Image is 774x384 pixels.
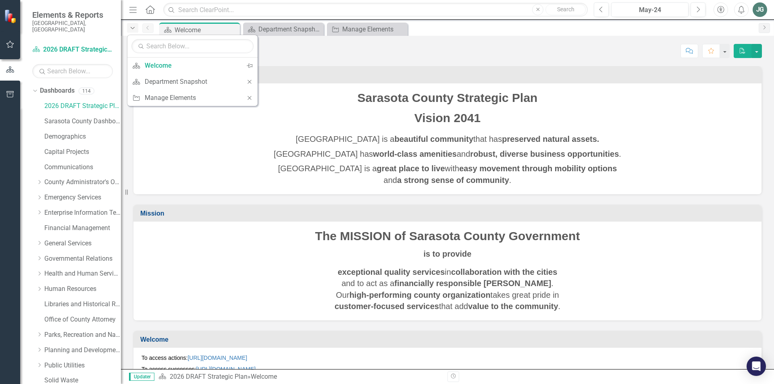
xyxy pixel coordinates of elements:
[258,24,322,34] div: Department Snapshot
[44,300,121,309] a: Libraries and Historical Resources
[140,210,757,217] h3: Mission
[170,373,248,380] a: 2026 DRAFT Strategic Plan
[747,357,766,376] div: Open Intercom Messenger
[163,3,588,17] input: Search ClearPoint...
[44,254,121,264] a: Governmental Relations
[175,25,238,35] div: Welcome
[545,4,586,15] button: Search
[141,363,753,375] p: To access successes:
[44,361,121,370] a: Public Utilities
[557,6,574,12] span: Search
[338,268,445,276] strong: exceptional quality services
[44,163,121,172] a: Communications
[196,366,256,372] a: [URL][DOMAIN_NAME]
[129,373,154,381] span: Updater
[468,302,558,311] strong: value to the community
[44,132,121,141] a: Demographics
[358,91,538,104] span: Sarasota County Strategic Plan
[44,239,121,248] a: General Services
[274,149,621,158] span: [GEOGRAPHIC_DATA] has and .
[44,284,121,294] a: Human Resources
[145,60,237,71] div: Welcome
[44,269,121,278] a: Health and Human Services
[187,355,247,361] a: [URL][DOMAIN_NAME]
[40,86,75,95] a: Dashboards
[315,229,580,243] span: The MISSION of Sarasota County Government
[451,268,557,276] strong: collaboration with the cities
[141,354,753,363] p: To access actions:
[329,24,406,34] a: Manage Elements
[32,45,113,54] a: 2026 DRAFT Strategic Plan
[373,149,457,158] strong: world-class amenities
[377,164,445,173] strong: great place to live
[131,39,254,53] input: Search Below...
[127,58,241,73] a: Welcome
[470,149,619,158] strong: robust, diverse business opportunities
[335,302,439,311] strong: customer-focused services
[140,71,757,79] h3: Vision
[397,176,509,185] strong: a strong sense of community
[44,315,121,324] a: Office of County Attorney
[459,164,617,173] strong: easy movement through mobility options
[140,336,757,343] h3: Welcome
[350,291,491,299] strong: high-performing county organization
[44,117,121,126] a: Sarasota County Dashboard
[44,193,121,202] a: Emergency Services
[4,9,18,23] img: ClearPoint Strategy
[611,2,689,17] button: May-24
[414,111,481,125] span: Vision 2041
[44,224,121,233] a: Financial Management
[32,10,113,20] span: Elements & Reports
[44,346,121,355] a: Planning and Development Services
[502,135,599,143] strong: preserved natural assets.
[614,5,686,15] div: May-24
[44,147,121,157] a: Capital Projects
[245,24,322,34] a: Department Snapshot
[145,93,237,103] div: Manage Elements
[158,372,441,382] div: »
[424,249,472,258] strong: is to provide
[44,208,121,218] a: Enterprise Information Technology
[44,330,121,340] a: Parks, Recreation and Natural Resources
[394,279,551,288] strong: financially responsible [PERSON_NAME]
[753,2,767,17] button: JG
[79,87,94,94] div: 114
[127,90,241,105] a: Manage Elements
[335,268,560,311] span: in and to act as a . Our takes great pride in that add .
[44,102,121,111] a: 2026 DRAFT Strategic Plan
[145,77,237,87] div: Department Snapshot
[44,178,121,187] a: County Administrator's Office
[394,135,473,143] strong: beautiful community
[32,64,113,78] input: Search Below...
[296,135,599,143] span: [GEOGRAPHIC_DATA] is a that has
[127,74,241,89] a: Department Snapshot
[342,24,406,34] div: Manage Elements
[251,373,277,380] div: Welcome
[32,20,113,33] small: [GEOGRAPHIC_DATA], [GEOGRAPHIC_DATA]
[278,164,617,185] span: [GEOGRAPHIC_DATA] is a with and .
